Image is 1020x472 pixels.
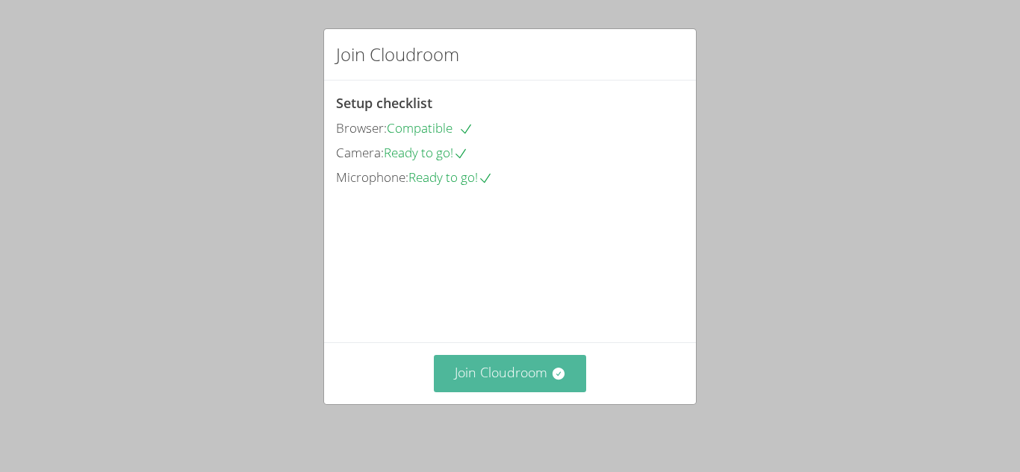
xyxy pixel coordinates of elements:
[408,169,493,186] span: Ready to go!
[336,41,459,68] h2: Join Cloudroom
[384,144,468,161] span: Ready to go!
[387,119,473,136] span: Compatible
[336,119,387,136] span: Browser:
[336,94,432,112] span: Setup checklist
[434,355,587,391] button: Join Cloudroom
[336,169,408,186] span: Microphone:
[336,144,384,161] span: Camera:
